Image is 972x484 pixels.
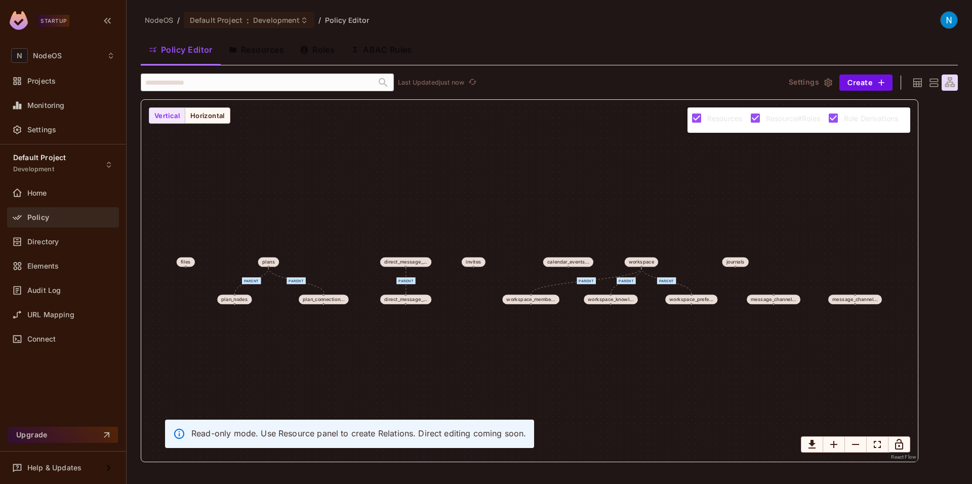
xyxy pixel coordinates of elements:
[177,257,195,267] span: files
[27,189,47,197] span: Home
[11,48,28,63] span: N
[941,12,957,28] img: NodeOS
[13,165,54,173] span: Development
[801,436,823,453] button: Download graph as image
[27,101,65,109] span: Monitoring
[466,77,478,89] button: refresh
[303,297,344,303] div: plan_connection...
[221,37,292,62] button: Resources
[27,238,59,246] span: Directory
[292,37,343,62] button: Roles
[823,436,845,453] button: Zoom In
[722,257,748,267] span: journals
[253,15,300,25] span: Development
[27,335,56,343] span: Connect
[844,114,898,123] span: Role Derivations
[588,297,633,303] div: workspace_knowl...
[707,114,742,123] span: Resources
[38,15,69,27] div: Startup
[141,37,221,62] button: Policy Editor
[221,297,248,303] div: plan_nodes
[287,277,306,284] div: parent
[625,257,659,267] span: workspace
[185,107,230,124] button: Horizontal
[10,11,28,30] img: SReyMgAAAABJRU5ErkJggg==
[468,78,477,88] span: refresh
[506,297,555,303] div: workspace_membe...
[246,16,250,24] span: :
[665,295,717,305] span: key: workspace_preferences name: workspace_preferences
[866,436,888,453] button: Fit View
[242,277,261,284] div: parent
[751,297,796,303] div: message_channel...
[8,427,118,443] button: Upgrade
[380,295,431,305] span: key: direct_message_posts name: direct_message_posts
[299,295,348,305] span: key: plan_connections name: plan_connections
[462,257,485,267] span: invites
[27,286,61,294] span: Audit Log
[617,277,636,284] div: parent
[828,295,882,305] span: key: message_channel_members name: message_channel_members
[398,79,464,87] p: Last Updated just now
[268,268,324,294] g: Edge from plans to plan_connections
[27,77,56,85] span: Projects
[343,37,420,62] button: ABAC Rules
[217,295,252,305] span: plan_nodes
[543,257,593,267] span: key: calendar_events name: calendar_events
[502,295,559,305] div: key: workspace_members name: workspace_members
[466,259,481,265] div: invites
[839,75,893,91] button: Create
[657,277,676,284] div: parent
[325,15,370,25] span: Policy Editor
[801,436,910,453] div: Small button group
[832,297,878,303] div: message_channel...
[27,464,82,472] span: Help & Updates
[27,311,74,319] span: URL Mapping
[27,262,59,270] span: Elements
[262,259,275,265] div: plans
[33,52,62,60] span: Workspace: NodeOS
[27,213,49,221] span: Policy
[145,15,173,25] span: the active workspace
[547,259,589,265] div: calendar_events...
[318,15,321,25] li: /
[27,126,56,134] span: Settings
[464,77,478,89] span: Click to refresh data
[641,268,692,294] g: Edge from workspace to workspace_preferences
[726,259,745,265] div: journals
[181,259,191,265] div: files
[766,114,820,123] span: Resource#Roles
[629,259,655,265] div: workspace
[149,107,230,124] div: Small button group
[191,428,526,439] p: Read-only mode. Use Resource panel to create Relations. Direct editing coming soon.
[384,259,427,265] div: direct_message_...
[785,75,835,91] button: Settings
[190,15,242,25] span: Default Project
[584,295,637,305] span: key: workspace_knowledge_graph name: workspace_knowledge_graph
[577,277,596,284] div: parent
[177,15,180,25] li: /
[380,257,431,267] span: key: direct_message_threads name: direct_message_threads
[844,436,867,453] button: Zoom Out
[258,257,279,267] span: plans
[396,277,416,284] div: parent
[891,454,916,460] a: React Flow attribution
[13,154,66,162] span: Default Project
[384,297,427,303] div: direct_message_...
[669,297,713,303] div: workspace_prefe...
[747,295,800,305] span: key: message_channel_posts name: message_channel_posts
